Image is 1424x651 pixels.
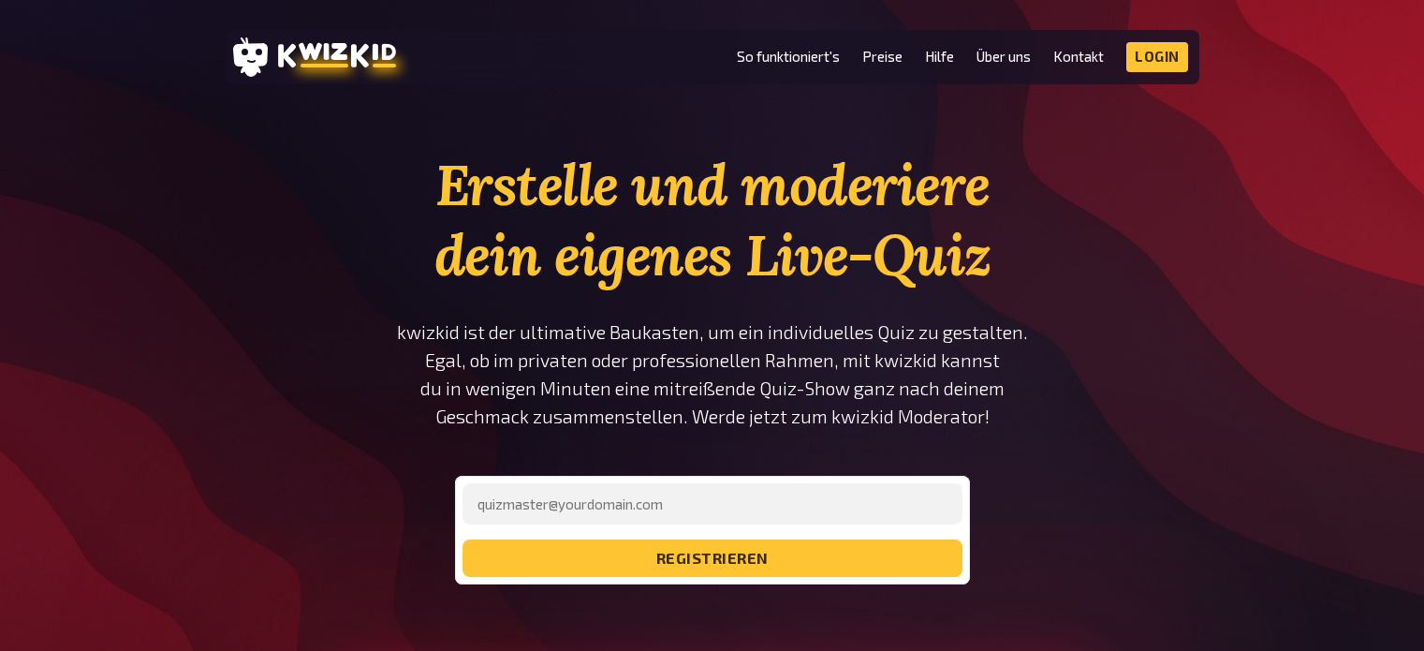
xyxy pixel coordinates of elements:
[925,49,954,65] a: Hilfe
[396,150,1029,290] h1: Erstelle und moderiere dein eigenes Live-Quiz
[462,540,962,577] button: registrieren
[1053,49,1104,65] a: Kontakt
[1126,42,1188,72] a: Login
[396,318,1029,431] p: kwizkid ist der ultimative Baukasten, um ein individuelles Quiz zu gestalten. Egal, ob im private...
[862,49,903,65] a: Preise
[976,49,1031,65] a: Über uns
[737,49,840,65] a: So funktioniert's
[462,483,962,525] input: quizmaster@yourdomain.com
